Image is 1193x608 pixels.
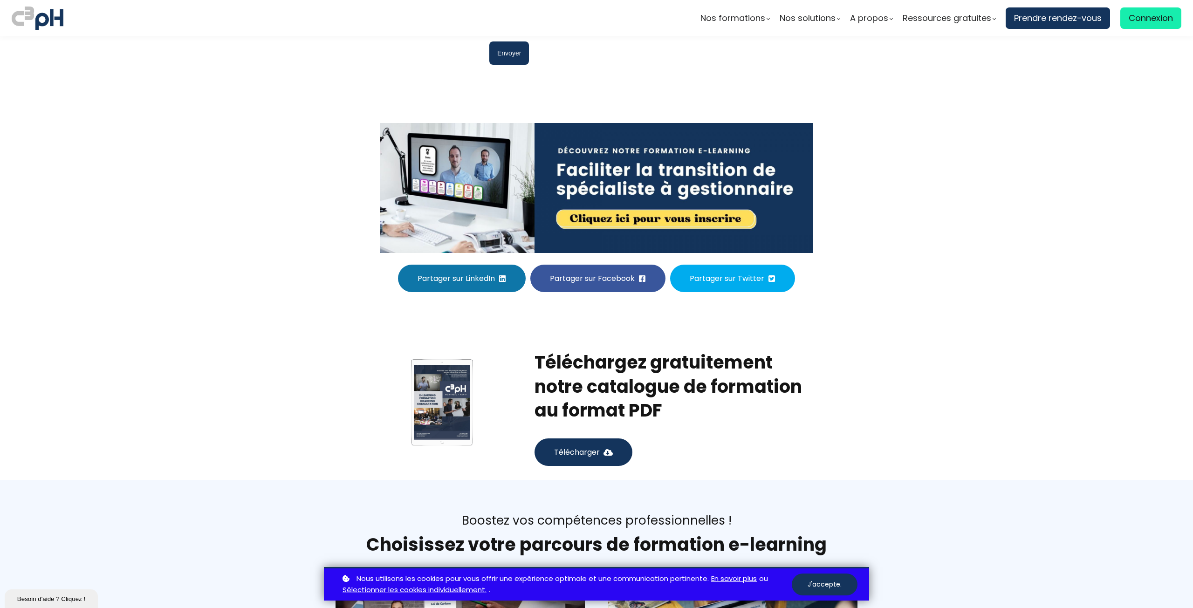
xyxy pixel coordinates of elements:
p: ou . [340,573,792,596]
button: Partager sur Twitter [670,265,795,292]
img: infographie technique pomodoro [380,123,813,253]
a: Connexion [1120,7,1181,29]
button: J'accepte. [792,574,857,595]
span: Partager sur Twitter [690,273,764,284]
div: Boostez vos compétences professionnelles ! [336,512,857,529]
button: Télécharger [535,438,632,466]
span: Ressources gratuites [903,11,991,25]
button: Partager sur Facebook [530,265,665,292]
span: Nos formations [700,11,765,25]
span: Nous utilisons les cookies pour vous offrir une expérience optimale et une communication pertinente. [357,573,709,585]
span: Prendre rendez-vous [1014,11,1102,25]
button: Envoyer [489,41,529,65]
a: En savoir plus [711,573,757,585]
a: Prendre rendez-vous [1006,7,1110,29]
span: Connexion [1129,11,1173,25]
h2: Téléchargez gratuitement notre catalogue de formation au format PDF [535,350,813,422]
img: logo C3PH [12,5,63,32]
span: Partager sur Facebook [550,273,635,284]
iframe: chat widget [5,588,100,608]
button: Partager sur LinkedIn [398,265,526,292]
span: Télécharger [554,446,600,458]
span: A propos [850,11,888,25]
h1: Choisissez votre parcours de formation e-learning [336,533,857,556]
span: Partager sur LinkedIn [418,273,495,284]
a: Sélectionner les cookies individuellement. [343,584,487,596]
span: Nos solutions [780,11,836,25]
